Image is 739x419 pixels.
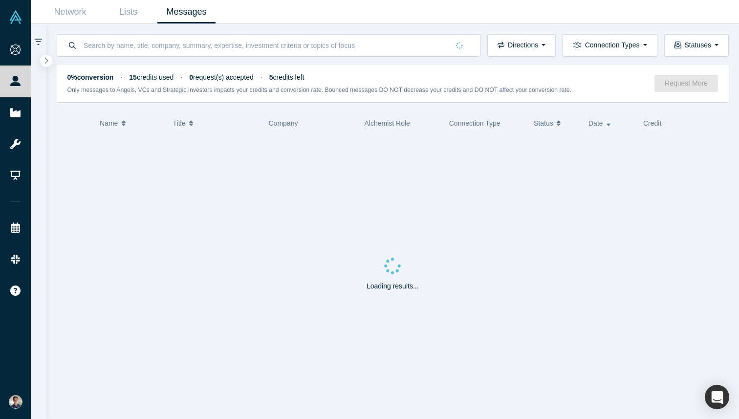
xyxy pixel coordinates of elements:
[487,34,556,57] button: Directions
[180,73,182,81] span: ·
[100,113,163,133] button: Name
[173,113,259,133] button: Title
[120,73,122,81] span: ·
[157,0,216,23] a: Messages
[261,73,262,81] span: ·
[67,87,572,93] small: Only messages to Angels, VCs and Strategic Investors impacts your credits and conversion rate. Bo...
[99,0,157,23] a: Lists
[643,119,661,127] span: Credit
[129,73,137,81] strong: 15
[367,281,419,291] p: Loading results...
[534,113,578,133] button: Status
[9,10,22,24] img: Alchemist Vault Logo
[563,34,657,57] button: Connection Types
[449,119,500,127] span: Connection Type
[9,395,22,409] img: Andres Meiners's Account
[173,113,186,133] span: Title
[269,73,273,81] strong: 5
[664,34,729,57] button: Statuses
[269,73,304,81] span: credits left
[588,113,603,133] span: Date
[189,73,193,81] strong: 0
[189,73,254,81] span: request(s) accepted
[269,119,298,127] span: Company
[365,119,410,127] span: Alchemist Role
[534,113,553,133] span: Status
[100,113,118,133] span: Name
[41,0,99,23] a: Network
[129,73,174,81] span: credits used
[588,113,633,133] button: Date
[83,34,449,57] input: Search by name, title, company, summary, expertise, investment criteria or topics of focus
[67,73,114,81] strong: 0% conversion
